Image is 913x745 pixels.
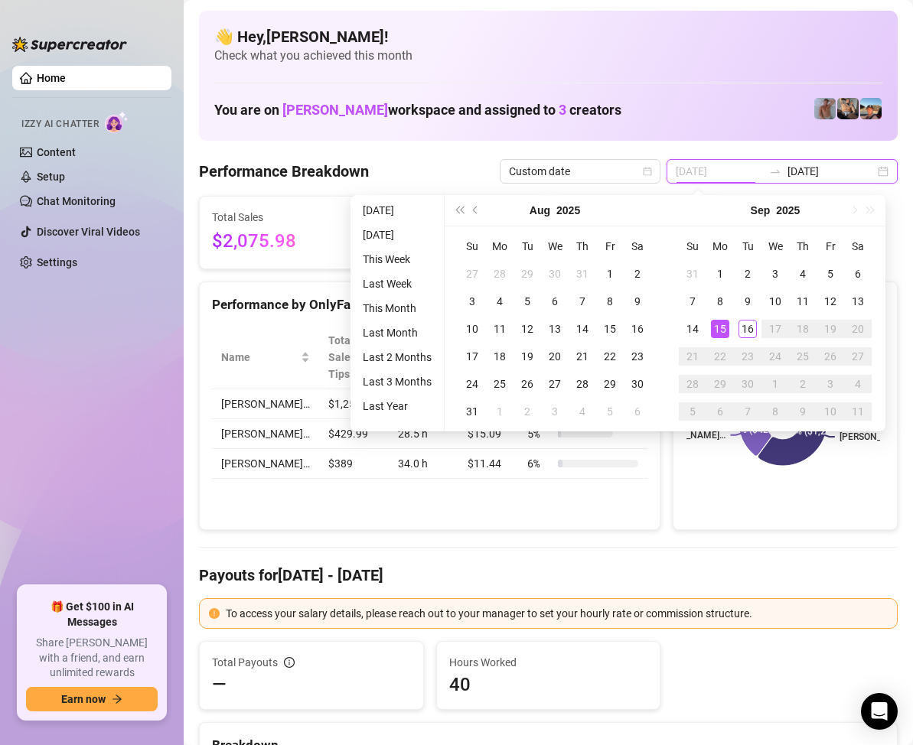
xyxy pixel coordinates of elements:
th: Fr [596,233,624,260]
li: Last Week [357,275,438,293]
li: Last Month [357,324,438,342]
td: 2025-08-26 [514,370,541,398]
td: 2025-09-27 [844,343,872,370]
td: 2025-09-17 [761,315,789,343]
td: 2025-08-10 [458,315,486,343]
td: 2025-09-29 [706,370,734,398]
th: We [761,233,789,260]
td: 34.0 h [389,449,459,479]
td: 2025-09-13 [844,288,872,315]
td: 2025-09-28 [679,370,706,398]
td: 2025-10-02 [789,370,817,398]
div: 2 [739,265,757,283]
div: 23 [739,347,757,366]
span: Share [PERSON_NAME] with a friend, and earn unlimited rewards [26,636,158,681]
td: 2025-09-25 [789,343,817,370]
a: Setup [37,171,65,183]
div: 16 [628,320,647,338]
td: 2025-09-14 [679,315,706,343]
th: Total Sales & Tips [319,326,389,389]
td: $1,256.99 [319,389,389,419]
img: AI Chatter [105,111,129,133]
td: 2025-09-18 [789,315,817,343]
td: 2025-08-17 [458,343,486,370]
div: 10 [463,320,481,338]
td: 2025-09-26 [817,343,844,370]
div: 11 [491,320,509,338]
text: [PERSON_NAME]… [650,430,726,441]
div: 10 [766,292,784,311]
div: 6 [849,265,867,283]
div: 13 [546,320,564,338]
div: 8 [601,292,619,311]
td: 28.5 h [389,419,459,449]
span: to [769,165,781,177]
td: [PERSON_NAME]… [212,389,319,419]
li: [DATE] [357,201,438,220]
th: Su [679,233,706,260]
td: 2025-10-10 [817,398,844,425]
td: 2025-08-08 [596,288,624,315]
td: 2025-08-09 [624,288,651,315]
td: 2025-09-21 [679,343,706,370]
div: To access your salary details, please reach out to your manager to set your hourly rate or commis... [226,605,888,622]
div: 7 [683,292,702,311]
div: 19 [518,347,536,366]
td: 2025-08-21 [569,343,596,370]
td: 2025-10-09 [789,398,817,425]
span: [PERSON_NAME] [282,102,388,118]
div: 7 [739,402,757,421]
div: 7 [573,292,592,311]
td: 2025-09-23 [734,343,761,370]
div: 30 [546,265,564,283]
td: 2025-09-19 [817,315,844,343]
th: We [541,233,569,260]
button: Choose a year [776,195,800,226]
td: 2025-09-02 [734,260,761,288]
td: 2025-09-08 [706,288,734,315]
div: 31 [463,402,481,421]
div: 4 [849,375,867,393]
li: Last Year [357,397,438,415]
div: 4 [794,265,812,283]
td: 2025-08-30 [624,370,651,398]
div: 2 [628,265,647,283]
td: 2025-08-05 [514,288,541,315]
td: 2025-10-11 [844,398,872,425]
td: $429.99 [319,419,389,449]
div: 5 [601,402,619,421]
span: 3 [559,102,566,118]
div: 17 [463,347,481,366]
span: Custom date [509,160,651,183]
div: 11 [849,402,867,421]
div: 28 [683,375,702,393]
div: 28 [491,265,509,283]
td: 2025-09-09 [734,288,761,315]
div: 12 [518,320,536,338]
span: — [212,672,227,697]
td: 2025-08-31 [458,398,486,425]
td: 2025-09-06 [624,398,651,425]
th: Fr [817,233,844,260]
div: 18 [794,320,812,338]
div: 1 [711,265,729,283]
div: 25 [491,375,509,393]
span: exclamation-circle [209,608,220,619]
div: 20 [546,347,564,366]
div: 18 [491,347,509,366]
div: 26 [518,375,536,393]
div: 3 [821,375,840,393]
span: $2,075.98 [212,227,351,256]
td: 2025-09-30 [734,370,761,398]
div: 10 [821,402,840,421]
td: 2025-10-05 [679,398,706,425]
div: 19 [821,320,840,338]
a: Discover Viral Videos [37,226,140,238]
td: 2025-09-10 [761,288,789,315]
td: 2025-08-01 [596,260,624,288]
th: Th [789,233,817,260]
div: 27 [849,347,867,366]
a: Home [37,72,66,84]
li: Last 2 Months [357,348,438,366]
span: Total Payouts [212,654,278,671]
